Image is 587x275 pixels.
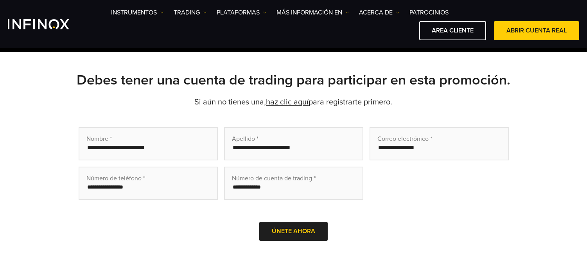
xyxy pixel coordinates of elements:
a: PLATAFORMAS [217,8,267,17]
a: INFINOX Logo [8,19,88,29]
p: Si aún no tienes una, para registrarte primero. [20,97,567,108]
a: AREA CLIENTE [419,21,486,40]
span: Únete ahora [272,227,315,235]
a: haz clic aquí [266,97,309,107]
a: Patrocinios [409,8,449,17]
button: Únete ahora [259,222,328,241]
a: Instrumentos [111,8,164,17]
strong: Debes tener una cuenta de trading para participar en esta promoción. [77,72,510,88]
a: Más información en [276,8,349,17]
a: ABRIR CUENTA REAL [494,21,579,40]
a: TRADING [174,8,207,17]
a: ACERCA DE [359,8,400,17]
